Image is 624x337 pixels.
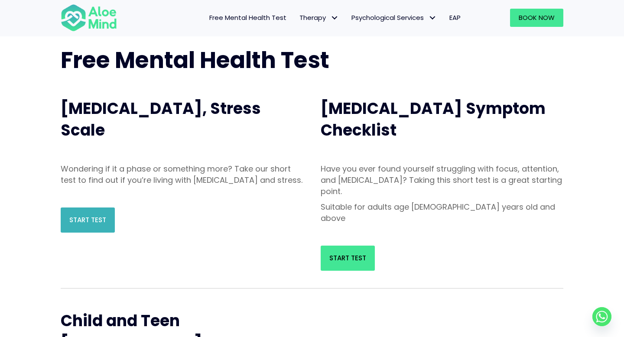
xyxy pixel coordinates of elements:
p: Have you ever found yourself struggling with focus, attention, and [MEDICAL_DATA]? Taking this sh... [321,163,563,197]
a: Book Now [510,9,563,27]
span: Therapy: submenu [328,12,341,24]
a: Start Test [61,207,115,233]
img: Aloe mind Logo [61,3,117,32]
span: Psychological Services: submenu [426,12,439,24]
a: TherapyTherapy: submenu [293,9,345,27]
p: Wondering if it a phase or something more? Take our short test to find out if you’re living with ... [61,163,303,186]
a: Start Test [321,246,375,271]
nav: Menu [128,9,467,27]
a: Psychological ServicesPsychological Services: submenu [345,9,443,27]
span: Start Test [329,253,366,262]
p: Suitable for adults age [DEMOGRAPHIC_DATA] years old and above [321,201,563,224]
span: Therapy [299,13,338,22]
span: [MEDICAL_DATA], Stress Scale [61,97,261,141]
a: EAP [443,9,467,27]
span: [MEDICAL_DATA] Symptom Checklist [321,97,546,141]
span: Free Mental Health Test [61,44,329,76]
a: Free Mental Health Test [203,9,293,27]
a: Whatsapp [592,307,611,326]
span: Psychological Services [351,13,436,22]
span: EAP [449,13,461,22]
span: Start Test [69,215,106,224]
span: Book Now [519,13,555,22]
span: Free Mental Health Test [209,13,286,22]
